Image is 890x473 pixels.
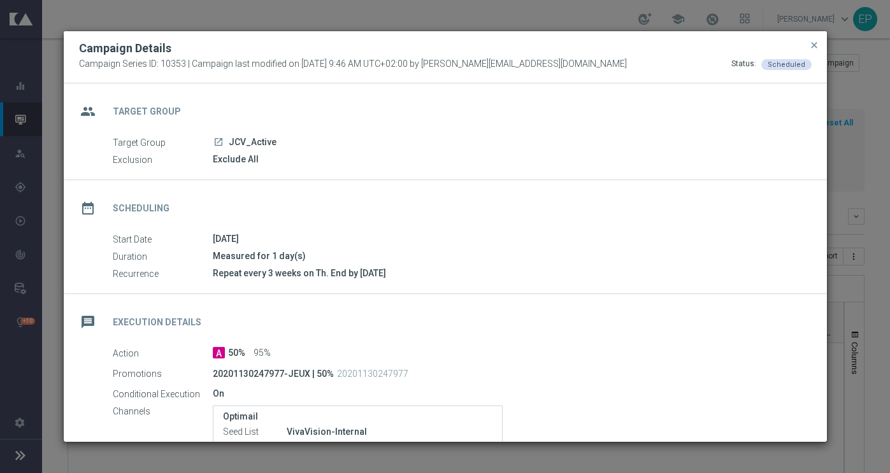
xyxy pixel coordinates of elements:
[287,439,492,452] div: Casino Joka
[287,425,492,438] div: VivaVision-Internal
[113,202,169,215] h2: Scheduling
[223,411,492,422] label: Optimail
[213,387,802,400] div: On
[228,348,245,359] span: 50%
[113,234,213,245] label: Start Date
[229,137,276,148] span: JCV_Active
[213,153,802,166] div: Exclude All
[809,40,819,50] span: close
[113,348,213,359] label: Action
[223,427,287,438] label: Seed List
[76,197,99,220] i: date_range
[113,137,213,148] label: Target Group
[76,100,99,123] i: group
[213,347,225,358] span: A
[337,368,408,379] p: 20201130247977
[213,267,802,279] div: Repeat every 3 weeks on Th. End by [DATE]
[113,154,213,166] label: Exclusion
[213,232,802,245] div: [DATE]
[113,268,213,279] label: Recurrence
[731,59,756,70] div: Status:
[768,60,805,69] span: Scheduled
[113,368,213,379] label: Promotions
[76,311,99,334] i: message
[113,388,213,400] label: Conditional Execution
[113,251,213,262] label: Duration
[79,59,627,70] span: Campaign Series ID: 10353 | Campaign last modified on [DATE] 9:46 AM UTC+02:00 by [PERSON_NAME][E...
[113,406,213,417] label: Channels
[213,137,224,148] a: launch
[254,348,271,359] span: 95%
[113,316,201,328] h2: Execution Details
[213,137,224,147] i: launch
[223,441,287,452] label: Brand
[113,106,181,118] h2: Target Group
[761,59,812,69] colored-tag: Scheduled
[213,368,334,379] p: 20201130247977-JEUX | 50%
[213,250,802,262] div: Measured for 1 day(s)
[79,41,171,56] h2: Campaign Details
